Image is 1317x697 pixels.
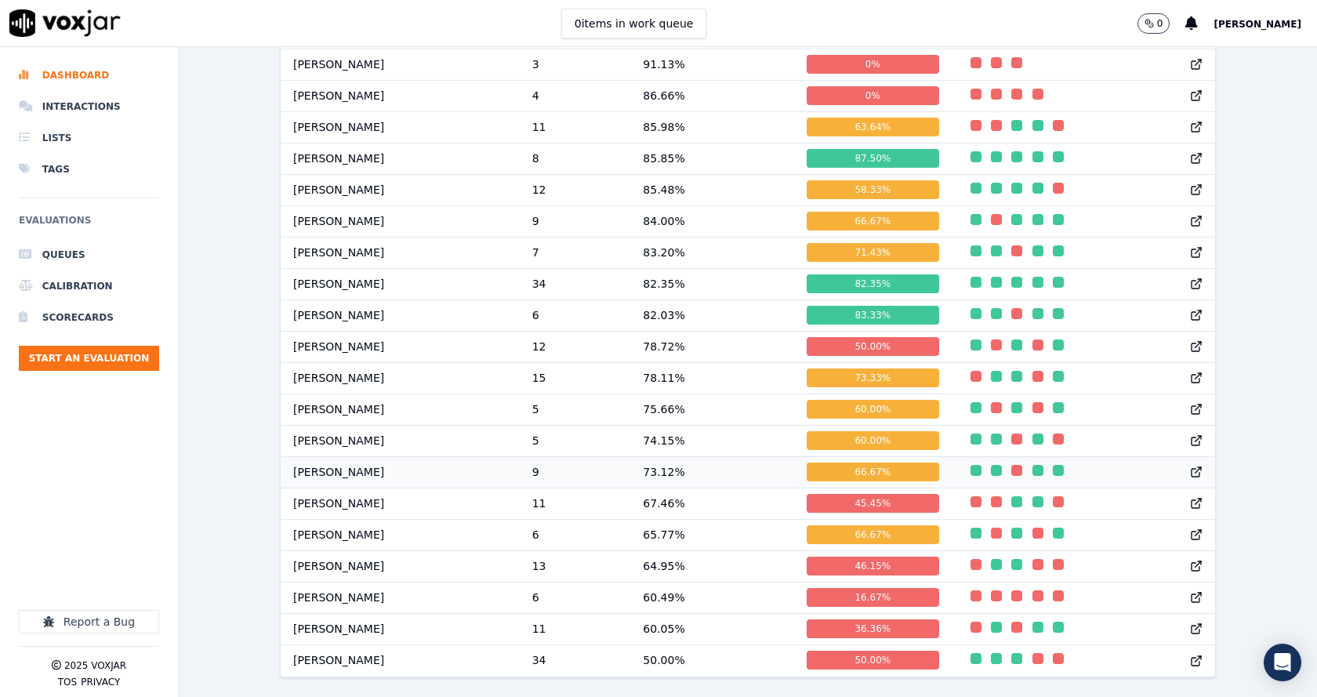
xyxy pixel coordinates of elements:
span: [PERSON_NAME] [1214,19,1301,30]
td: [PERSON_NAME] [281,49,520,80]
div: 58.33 % [807,180,938,199]
div: 66.67 % [807,463,938,481]
td: 84.00 % [630,205,794,237]
td: [PERSON_NAME] [281,268,520,299]
p: 0 [1157,17,1163,30]
td: [PERSON_NAME] [281,331,520,362]
div: 83.33 % [807,306,938,325]
button: 0 [1137,13,1170,34]
td: 15 [520,362,631,394]
td: 86.66 % [630,80,794,111]
td: 5 [520,394,631,425]
button: [PERSON_NAME] [1214,14,1317,33]
li: Calibration [19,270,159,302]
img: voxjar logo [9,9,121,37]
td: 8 [520,143,631,174]
td: 82.03 % [630,299,794,331]
td: 11 [520,613,631,644]
td: 6 [520,299,631,331]
td: 73.12 % [630,456,794,488]
button: TOS [58,676,77,688]
a: Lists [19,122,159,154]
td: 85.85 % [630,143,794,174]
td: [PERSON_NAME] [281,456,520,488]
td: 6 [520,519,631,550]
td: 74.15 % [630,425,794,456]
div: 16.67 % [807,588,938,607]
td: 78.72 % [630,331,794,362]
td: [PERSON_NAME] [281,362,520,394]
a: Tags [19,154,159,185]
td: 82.35 % [630,268,794,299]
td: [PERSON_NAME] [281,80,520,111]
td: 78.11 % [630,362,794,394]
td: [PERSON_NAME] [281,488,520,519]
div: 50.00 % [807,651,938,670]
div: 87.50 % [807,149,938,168]
td: [PERSON_NAME] [281,644,520,676]
td: [PERSON_NAME] [281,174,520,205]
td: [PERSON_NAME] [281,394,520,425]
div: 66.67 % [807,212,938,231]
button: Start an Evaluation [19,346,159,371]
h6: Evaluations [19,211,159,239]
button: Privacy [81,676,120,688]
div: 0 % [807,86,938,105]
div: 63.64 % [807,118,938,136]
td: 11 [520,488,631,519]
a: Queues [19,239,159,270]
td: 75.66 % [630,394,794,425]
td: [PERSON_NAME] [281,299,520,331]
td: 50.00 % [630,644,794,676]
div: 71.43 % [807,243,938,262]
a: Interactions [19,91,159,122]
td: 83.20 % [630,237,794,268]
td: [PERSON_NAME] [281,425,520,456]
td: [PERSON_NAME] [281,143,520,174]
td: 9 [520,205,631,237]
div: 0 % [807,55,938,74]
td: 3 [520,49,631,80]
td: 85.98 % [630,111,794,143]
td: 64.95 % [630,550,794,582]
td: 11 [520,111,631,143]
div: 50.00 % [807,337,938,356]
div: 45.45 % [807,494,938,513]
td: 5 [520,425,631,456]
button: 0items in work queue [561,9,707,38]
button: 0 [1137,13,1186,34]
td: 67.46 % [630,488,794,519]
div: 60.00 % [807,431,938,450]
td: 12 [520,174,631,205]
p: 2025 Voxjar [64,659,126,672]
td: [PERSON_NAME] [281,550,520,582]
td: 34 [520,268,631,299]
td: [PERSON_NAME] [281,111,520,143]
div: 60.00 % [807,400,938,419]
td: 12 [520,331,631,362]
td: [PERSON_NAME] [281,237,520,268]
td: 9 [520,456,631,488]
td: 7 [520,237,631,268]
td: 60.05 % [630,613,794,644]
td: 13 [520,550,631,582]
div: 46.15 % [807,557,938,575]
a: Dashboard [19,60,159,91]
td: 34 [520,644,631,676]
div: 36.36 % [807,619,938,638]
td: 60.49 % [630,582,794,613]
td: [PERSON_NAME] [281,582,520,613]
a: Scorecards [19,302,159,333]
td: 4 [520,80,631,111]
td: 85.48 % [630,174,794,205]
div: Open Intercom Messenger [1264,644,1301,681]
div: 82.35 % [807,274,938,293]
td: 6 [520,582,631,613]
td: [PERSON_NAME] [281,613,520,644]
